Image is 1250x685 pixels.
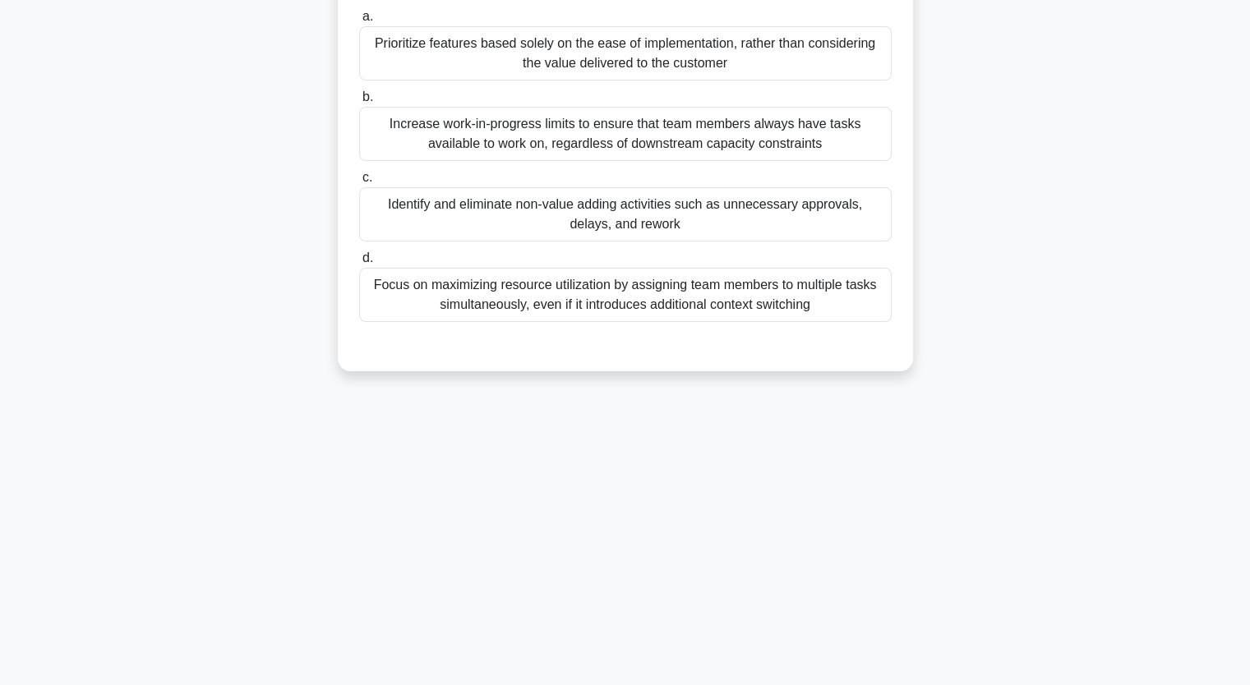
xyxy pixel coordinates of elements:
div: Increase work-in-progress limits to ensure that team members always have tasks available to work ... [359,107,892,161]
span: c. [362,170,372,184]
span: b. [362,90,373,103]
span: d. [362,251,373,264]
div: Prioritize features based solely on the ease of implementation, rather than considering the value... [359,26,892,80]
div: Focus on maximizing resource utilization by assigning team members to multiple tasks simultaneous... [359,268,892,322]
div: Identify and eliminate non-value adding activities such as unnecessary approvals, delays, and rework [359,187,892,241]
span: a. [362,9,373,23]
